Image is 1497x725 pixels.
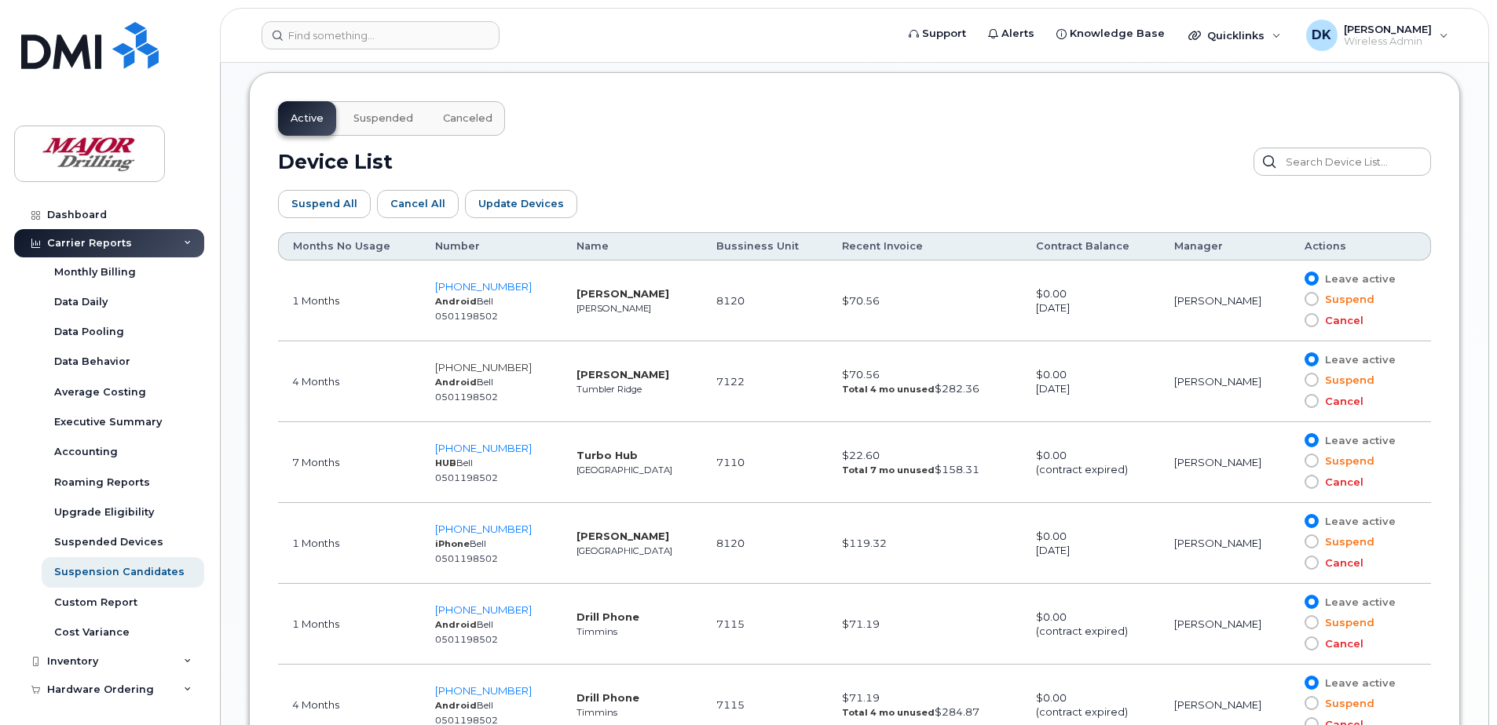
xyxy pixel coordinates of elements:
[377,190,459,218] button: Cancel All
[1036,543,1145,558] div: [DATE]
[1036,463,1128,475] span: (contract expired)
[435,442,532,454] a: [PHONE_NUMBER]
[278,260,421,341] td: 1 Months
[576,303,651,314] small: [PERSON_NAME]
[443,112,492,125] span: Canceled
[1045,18,1176,49] a: Knowledge Base
[278,584,421,665] td: 1 Months
[1160,503,1290,584] td: [PERSON_NAME]
[421,232,562,260] th: Number
[922,26,966,42] span: Support
[842,384,935,395] strong: Total 4 mo unused
[1254,148,1431,176] input: Search Device List...
[977,18,1045,49] a: Alerts
[1319,595,1396,610] span: Leave active
[435,296,498,322] small: Bell 0501198502
[576,610,639,623] strong: Drill Phone
[435,361,532,373] span: [PHONE_NUMBER]
[1160,422,1290,503] td: [PERSON_NAME]
[390,196,445,211] span: Cancel All
[1319,292,1374,307] span: Suspend
[435,457,456,468] strong: HUB
[1319,475,1363,490] span: Cancel
[1319,556,1363,570] span: Cancel
[1319,615,1374,630] span: Suspend
[1344,35,1432,48] span: Wireless Admin
[562,232,703,260] th: Name
[435,538,498,564] small: Bell 0501198502
[898,18,977,49] a: Support
[278,232,421,260] th: Months No Usage
[1290,232,1431,260] th: Actions
[576,368,669,381] strong: [PERSON_NAME]
[828,341,1023,422] td: $70.56 $282.36
[435,523,532,535] span: [PHONE_NUMBER]
[828,503,1023,584] td: $119.32
[435,538,470,549] strong: iPhone
[1001,26,1034,42] span: Alerts
[353,112,413,125] span: Suspended
[435,700,477,711] strong: Android
[576,449,638,461] strong: Turbo Hub
[1319,696,1374,711] span: Suspend
[435,296,477,307] strong: Android
[576,545,672,556] small: [GEOGRAPHIC_DATA]
[1160,341,1290,422] td: [PERSON_NAME]
[1319,313,1363,328] span: Cancel
[1070,26,1165,42] span: Knowledge Base
[435,377,477,388] strong: Android
[435,457,498,483] small: Bell 0501198502
[828,422,1023,503] td: $22.60 $158.31
[1022,341,1159,422] td: $0.00
[576,707,617,718] small: Timmins
[1036,381,1145,396] div: [DATE]
[1160,584,1290,665] td: [PERSON_NAME]
[702,232,827,260] th: Bussiness Unit
[828,260,1023,341] td: $70.56
[1177,20,1292,51] div: Quicklinks
[576,384,642,395] small: Tumbler Ridge
[1022,503,1159,584] td: $0.00
[1022,422,1159,503] td: $0.00
[702,341,827,422] td: 7122
[291,196,357,211] span: Suspend All
[435,377,498,403] small: Bell 0501198502
[478,196,564,211] span: Update Devices
[1160,232,1290,260] th: Manager
[702,584,827,665] td: 7115
[828,584,1023,665] td: $71.19
[828,232,1023,260] th: Recent Invoice
[278,190,371,218] button: Suspend All
[1312,26,1331,45] span: DK
[1160,260,1290,341] td: [PERSON_NAME]
[1022,260,1159,341] td: $0.00
[1319,534,1374,549] span: Suspend
[702,260,827,341] td: 8120
[278,150,393,173] h2: Device List
[435,280,532,293] a: [PHONE_NUMBER]
[1319,454,1374,468] span: Suspend
[1319,514,1396,529] span: Leave active
[702,503,827,584] td: 8120
[576,465,672,475] small: [GEOGRAPHIC_DATA]
[435,684,532,697] a: [PHONE_NUMBER]
[576,287,669,300] strong: [PERSON_NAME]
[278,341,421,422] td: 4 Months
[278,503,421,584] td: 1 Months
[1319,636,1363,651] span: Cancel
[435,603,532,616] a: [PHONE_NUMBER]
[1319,271,1396,286] span: Leave active
[842,465,935,475] strong: Total 7 mo unused
[435,619,498,645] small: Bell 0501198502
[702,422,827,503] td: 7110
[465,190,577,218] button: Update Devices
[1319,676,1396,690] span: Leave active
[262,21,500,49] input: Find something...
[1319,352,1396,367] span: Leave active
[576,691,639,704] strong: Drill Phone
[1295,20,1459,51] div: Dan Kowalson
